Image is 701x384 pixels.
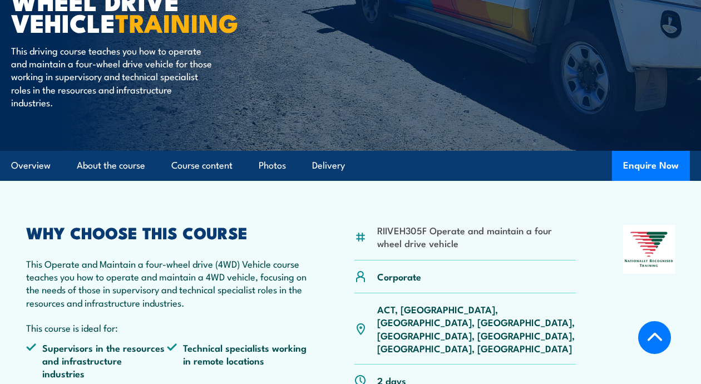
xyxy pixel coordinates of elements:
li: Supervisors in the resources and infrastructure industries [26,341,167,380]
a: Photos [259,151,286,180]
p: This driving course teaches you how to operate and maintain a four-wheel drive vehicle for those ... [11,44,214,109]
a: Course content [171,151,233,180]
p: This Operate and Maintain a four-wheel drive (4WD) Vehicle course teaches you how to operate and ... [26,257,308,309]
strong: TRAINING [115,3,239,41]
p: Corporate [377,270,421,283]
p: This course is ideal for: [26,321,308,334]
a: Delivery [312,151,345,180]
a: About the course [77,151,145,180]
li: RIIVEH305F Operate and maintain a four wheel drive vehicle [377,224,576,250]
a: Overview [11,151,51,180]
p: ACT, [GEOGRAPHIC_DATA], [GEOGRAPHIC_DATA], [GEOGRAPHIC_DATA], [GEOGRAPHIC_DATA], [GEOGRAPHIC_DATA... [377,303,576,355]
button: Enquire Now [612,151,690,181]
li: Technical specialists working in remote locations [167,341,308,380]
img: Nationally Recognised Training logo. [623,225,675,274]
h2: WHY CHOOSE THIS COURSE [26,225,308,239]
